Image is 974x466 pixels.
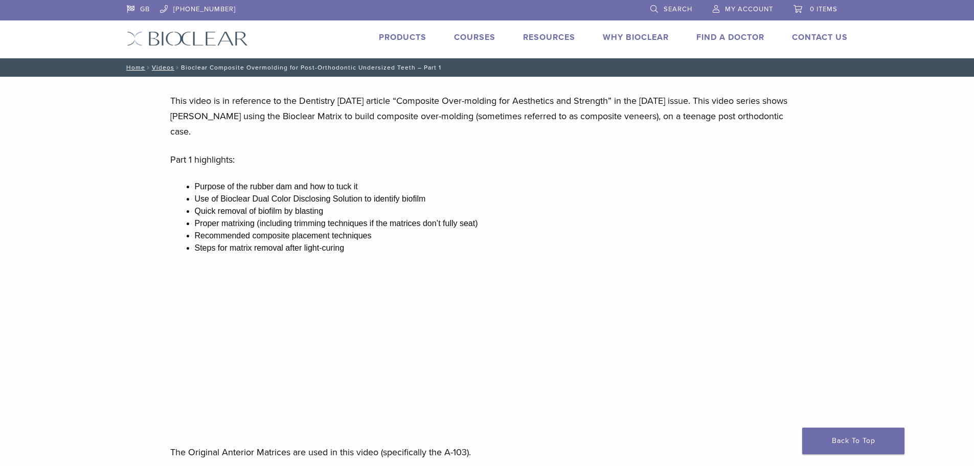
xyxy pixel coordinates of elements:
[454,32,495,42] a: Courses
[379,32,426,42] a: Products
[195,181,804,193] li: Purpose of the rubber dam and how to tuck it
[664,5,692,13] span: Search
[603,32,669,42] a: Why Bioclear
[127,31,248,46] img: Bioclear
[792,32,848,42] a: Contact Us
[119,58,855,77] nav: Bioclear Composite Overmolding for Post-Orthodontic Undersized Teeth – Part 1
[123,64,145,71] a: Home
[174,65,181,70] span: /
[810,5,837,13] span: 0 items
[145,65,152,70] span: /
[696,32,764,42] a: Find A Doctor
[195,205,804,217] li: Quick removal of biofilm by blasting
[523,32,575,42] a: Resources
[195,230,804,242] li: Recommended composite placement techniques
[725,5,773,13] span: My Account
[195,217,804,230] li: Proper matrixing (including trimming techniques if the matrices don’t fully seat)
[152,64,174,71] a: Videos
[170,93,804,139] p: This video is in reference to the Dentistry [DATE] article “Composite Over-molding for Aesthetics...
[195,193,804,205] li: Use of Bioclear Dual Color Disclosing Solution to identify biofilm
[802,428,904,454] a: Back To Top
[170,152,804,167] p: Part 1 highlights:
[170,445,804,460] p: The Original Anterior Matrices are used in this video (specifically the A-103).
[195,242,804,254] li: Steps for matrix removal after light-curing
